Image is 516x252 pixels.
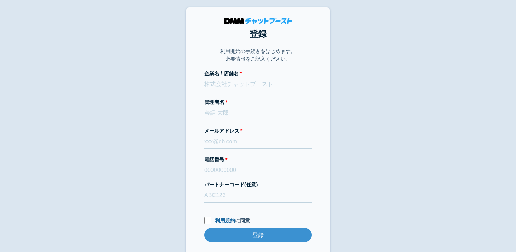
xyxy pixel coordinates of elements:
input: 登録 [204,228,312,242]
p: 利用開始の手続きをはじめます。 必要情報をご記入ください。 [220,48,296,63]
input: ABC123 [204,189,312,203]
input: 会話 太郎 [204,106,312,120]
input: 利用規約に同意 [204,217,211,224]
input: xxx@cb.com [204,135,312,149]
label: 企業名 / 店舗名 [204,70,312,77]
input: 0000000000 [204,163,312,177]
label: 管理者名 [204,99,312,106]
a: 利用規約 [215,218,235,223]
h1: 登録 [204,28,312,41]
label: 電話番号 [204,156,312,163]
label: パートナーコード(任意) [204,181,312,189]
label: メールアドレス [204,127,312,135]
input: 株式会社チャットブースト [204,77,312,91]
img: DMMチャットブースト [224,18,292,24]
label: に同意 [204,217,312,224]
